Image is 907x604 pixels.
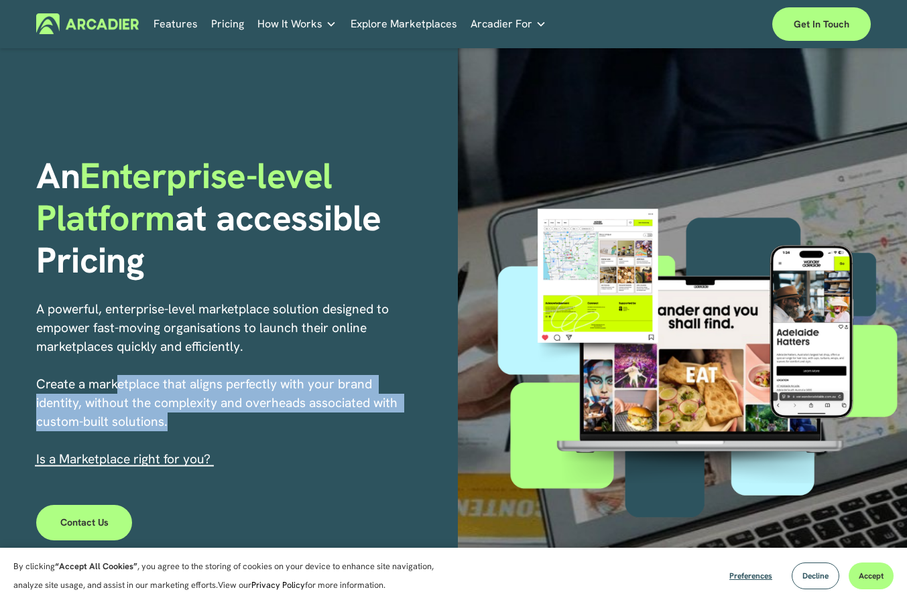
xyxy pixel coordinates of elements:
[36,155,448,282] h1: An at accessible Pricing
[257,13,337,34] a: folder dropdown
[471,13,546,34] a: folder dropdown
[40,451,210,467] a: s a Marketplace right for you?
[154,13,198,34] a: Features
[257,15,322,33] span: How It Works
[251,579,305,591] a: Privacy Policy
[840,540,907,604] iframe: Chat Widget
[719,562,782,589] button: Preferences
[351,13,457,34] a: Explore Marketplaces
[471,15,532,33] span: Arcadier For
[729,571,772,581] span: Preferences
[36,505,132,541] a: Contact Us
[802,571,829,581] span: Decline
[211,13,244,34] a: Pricing
[36,13,139,34] img: Arcadier
[55,560,137,572] strong: “Accept All Cookies”
[13,557,449,595] p: By clicking , you agree to the storing of cookies on your device to enhance site navigation, anal...
[792,562,839,589] button: Decline
[36,451,210,467] span: I
[36,153,341,241] span: Enterprise-level Platform
[772,7,871,41] a: Get in touch
[36,300,414,469] p: A powerful, enterprise-level marketplace solution designed to empower fast-moving organisations t...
